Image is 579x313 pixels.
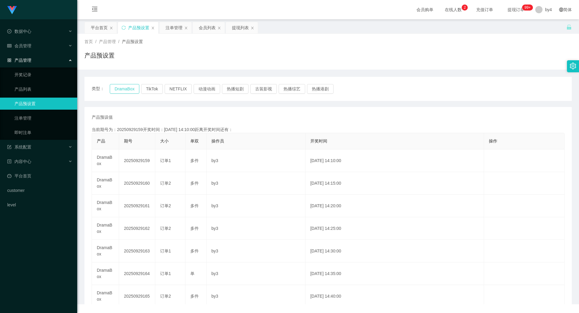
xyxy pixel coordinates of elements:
span: 首页 [84,39,93,44]
a: 图标: dashboard平台首页 [7,170,72,182]
button: 古装影视 [250,84,277,94]
span: 多件 [190,226,199,231]
td: 20250929165 [119,285,155,308]
span: 产品 [97,139,105,143]
td: 20250929161 [119,195,155,217]
i: 图标: close [109,26,113,30]
td: DramaBox [92,217,119,240]
i: 图标: close [184,26,188,30]
td: DramaBox [92,240,119,262]
button: 热播短剧 [222,84,248,94]
td: DramaBox [92,285,119,308]
td: by3 [207,240,305,262]
td: [DATE] 14:40:00 [305,285,484,308]
span: 大小 [160,139,169,143]
div: 提现列表 [232,22,249,33]
td: by3 [207,149,305,172]
div: 会员列表 [199,22,216,33]
td: 20250929164 [119,262,155,285]
td: 20250929160 [119,172,155,195]
td: DramaBox [92,262,119,285]
td: DramaBox [92,172,119,195]
a: 开奖记录 [14,69,72,81]
span: 内容中心 [7,159,31,164]
span: 产品管理 [7,58,31,63]
h1: 产品预设置 [84,51,115,60]
span: 类型： [92,84,110,94]
span: 单 [190,271,195,276]
td: 20250929163 [119,240,155,262]
td: [DATE] 14:25:00 [305,217,484,240]
span: 数据中心 [7,29,31,34]
span: 操作 [489,139,497,143]
button: TikTok [141,84,163,94]
span: 开奖时间 [310,139,327,143]
i: 图标: close [151,26,155,30]
td: by3 [207,217,305,240]
i: 图标: check-circle-o [7,29,11,33]
td: [DATE] 14:20:00 [305,195,484,217]
td: DramaBox [92,195,119,217]
td: by3 [207,262,305,285]
i: 图标: unlock [566,24,572,30]
a: 产品预设置 [14,98,72,110]
span: 订单2 [160,226,171,231]
img: logo.9652507e.png [7,6,17,14]
i: 图标: setting [570,63,576,69]
span: 充值订单 [473,8,496,12]
span: 多件 [190,181,199,186]
a: 注单管理 [14,112,72,124]
sup: 2 [462,5,468,11]
td: [DATE] 14:30:00 [305,240,484,262]
span: 订单2 [160,181,171,186]
td: 20250929159 [119,149,155,172]
i: 图标: form [7,145,11,149]
span: 订单1 [160,271,171,276]
button: 动漫动画 [194,84,220,94]
span: 产品管理 [99,39,116,44]
td: [DATE] 14:35:00 [305,262,484,285]
i: 图标: close [217,26,221,30]
span: 系统配置 [7,145,31,149]
div: 注单管理 [166,22,182,33]
button: DramaBox [110,84,139,94]
span: 订单2 [160,203,171,208]
td: DramaBox [92,149,119,172]
i: 图标: appstore-o [7,58,11,62]
span: 产品预设置 [122,39,143,44]
span: 单双 [190,139,199,143]
sup: 333 [522,5,533,11]
td: by3 [207,172,305,195]
a: customer [7,184,72,196]
i: 图标: table [7,44,11,48]
td: 20250929162 [119,217,155,240]
span: 订单1 [160,158,171,163]
a: level [7,199,72,211]
button: 热播港剧 [307,84,334,94]
span: 订单1 [160,249,171,253]
button: NETFLIX [165,84,192,94]
div: 2021 [82,291,574,297]
td: by3 [207,195,305,217]
td: [DATE] 14:10:00 [305,149,484,172]
span: 会员管理 [7,43,31,48]
a: 即时注单 [14,127,72,139]
i: 图标: menu-fold [84,0,105,20]
span: 产品预设值 [92,114,113,121]
span: 在线人数 [442,8,465,12]
span: 期号 [124,139,132,143]
span: 操作员 [211,139,224,143]
div: 平台首页 [91,22,108,33]
i: 图标: global [559,8,563,12]
td: [DATE] 14:15:00 [305,172,484,195]
div: 产品预设置 [128,22,149,33]
i: 图标: sync [122,26,126,30]
td: by3 [207,285,305,308]
span: / [95,39,96,44]
button: 热播综艺 [279,84,305,94]
i: 图标: profile [7,159,11,164]
a: 产品列表 [14,83,72,95]
span: 提现订单 [505,8,527,12]
span: 多件 [190,294,199,299]
div: 当前期号为：20250929159开奖时间：[DATE] 14:10:00距离开奖时间还有： [92,127,565,133]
